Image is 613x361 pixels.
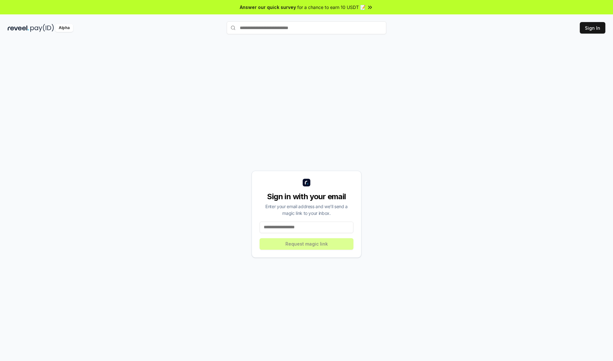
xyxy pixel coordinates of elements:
button: Sign In [580,22,605,34]
div: Alpha [55,24,73,32]
div: Enter your email address and we’ll send a magic link to your inbox. [260,203,353,216]
span: Answer our quick survey [240,4,296,11]
img: reveel_dark [8,24,29,32]
img: logo_small [303,179,310,186]
span: for a chance to earn 10 USDT 📝 [297,4,366,11]
div: Sign in with your email [260,192,353,202]
img: pay_id [30,24,54,32]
